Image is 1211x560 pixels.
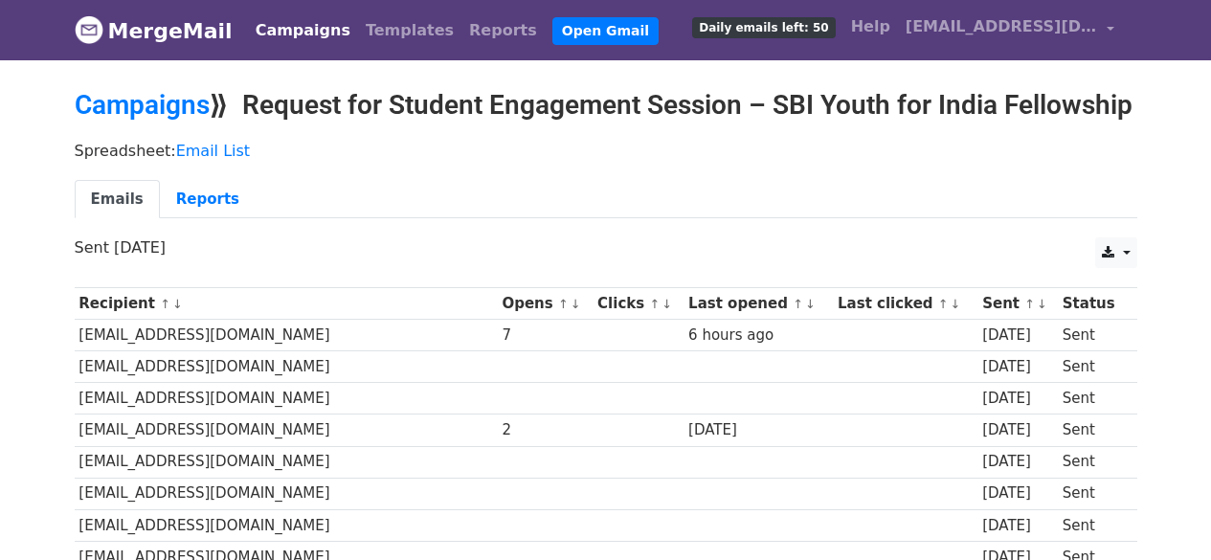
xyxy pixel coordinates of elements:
[160,180,256,219] a: Reports
[558,297,569,311] a: ↑
[1058,414,1127,446] td: Sent
[906,15,1097,38] span: [EMAIL_ADDRESS][DOMAIN_NAME]
[75,15,103,44] img: MergeMail logo
[75,89,210,121] a: Campaigns
[1058,383,1127,414] td: Sent
[75,478,498,509] td: [EMAIL_ADDRESS][DOMAIN_NAME]
[75,414,498,446] td: [EMAIL_ADDRESS][DOMAIN_NAME]
[684,8,842,46] a: Daily emails left: 50
[805,297,816,311] a: ↓
[982,356,1053,378] div: [DATE]
[75,383,498,414] td: [EMAIL_ADDRESS][DOMAIN_NAME]
[982,515,1053,537] div: [DATE]
[461,11,545,50] a: Reports
[75,351,498,383] td: [EMAIL_ADDRESS][DOMAIN_NAME]
[75,11,233,51] a: MergeMail
[982,325,1053,347] div: [DATE]
[688,419,828,441] div: [DATE]
[502,325,588,347] div: 7
[160,297,170,311] a: ↑
[688,325,828,347] div: 6 hours ago
[502,419,588,441] div: 2
[1058,351,1127,383] td: Sent
[938,297,949,311] a: ↑
[843,8,898,46] a: Help
[982,388,1053,410] div: [DATE]
[982,451,1053,473] div: [DATE]
[172,297,183,311] a: ↓
[75,446,498,478] td: [EMAIL_ADDRESS][DOMAIN_NAME]
[75,180,160,219] a: Emails
[75,509,498,541] td: [EMAIL_ADDRESS][DOMAIN_NAME]
[593,288,684,320] th: Clicks
[982,482,1053,504] div: [DATE]
[571,297,581,311] a: ↓
[1058,288,1127,320] th: Status
[75,288,498,320] th: Recipient
[1058,509,1127,541] td: Sent
[75,89,1137,122] h2: ⟫ Request for Student Engagement Session – SBI Youth for India Fellowship
[1058,446,1127,478] td: Sent
[358,11,461,50] a: Templates
[75,141,1137,161] p: Spreadsheet:
[552,17,659,45] a: Open Gmail
[75,237,1137,258] p: Sent [DATE]
[692,17,835,38] span: Daily emails left: 50
[1037,297,1047,311] a: ↓
[662,297,672,311] a: ↓
[977,288,1058,320] th: Sent
[1024,297,1035,311] a: ↑
[1058,320,1127,351] td: Sent
[793,297,803,311] a: ↑
[1058,478,1127,509] td: Sent
[176,142,250,160] a: Email List
[75,320,498,351] td: [EMAIL_ADDRESS][DOMAIN_NAME]
[833,288,977,320] th: Last clicked
[898,8,1122,53] a: [EMAIL_ADDRESS][DOMAIN_NAME]
[951,297,961,311] a: ↓
[982,419,1053,441] div: [DATE]
[248,11,358,50] a: Campaigns
[649,297,660,311] a: ↑
[498,288,594,320] th: Opens
[684,288,833,320] th: Last opened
